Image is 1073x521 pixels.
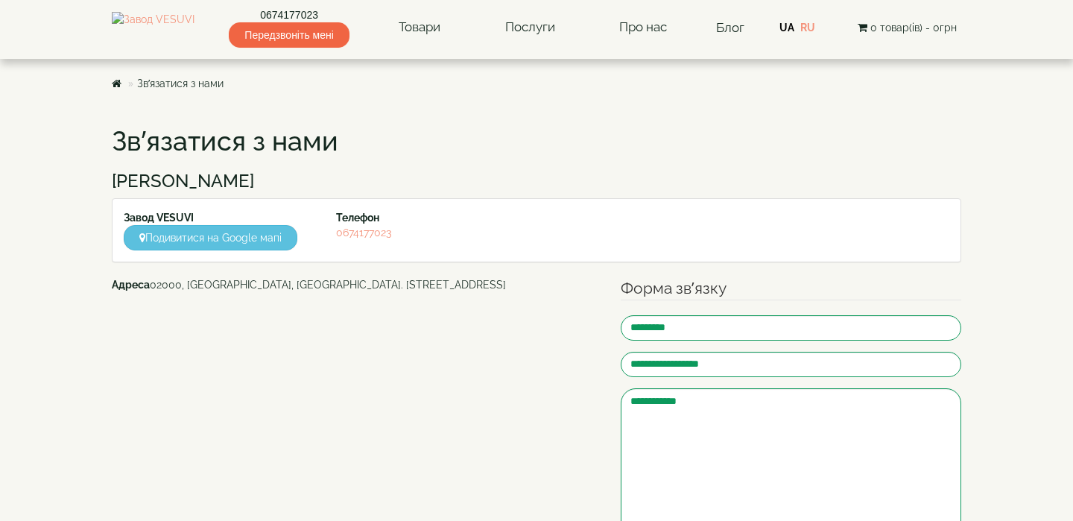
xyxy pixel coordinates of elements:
address: 02000, [GEOGRAPHIC_DATA], [GEOGRAPHIC_DATA]. [STREET_ADDRESS] [112,277,598,292]
h3: [PERSON_NAME] [112,171,961,191]
a: Послуги [490,10,570,45]
a: UA [779,22,794,34]
a: 0674177023 [229,7,349,22]
a: Подивитися на Google мапі [124,225,297,250]
a: Зв’язатися з нами [137,78,224,89]
strong: Телефон [336,212,379,224]
a: 0674177023 [336,227,391,239]
span: 0 товар(ів) - 0грн [870,22,957,34]
img: Завод VESUVI [112,12,194,43]
span: Передзвоніть мені [229,22,349,48]
h1: Зв’язатися з нами [112,127,961,157]
a: Про нас [604,10,682,45]
legend: Форма зв’язку [621,277,962,300]
button: 0 товар(ів) - 0грн [853,19,961,36]
strong: Завод VESUVI [124,212,194,224]
a: RU [800,22,815,34]
a: Блог [716,20,744,35]
b: Адреса [112,279,150,291]
a: Товари [384,10,455,45]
